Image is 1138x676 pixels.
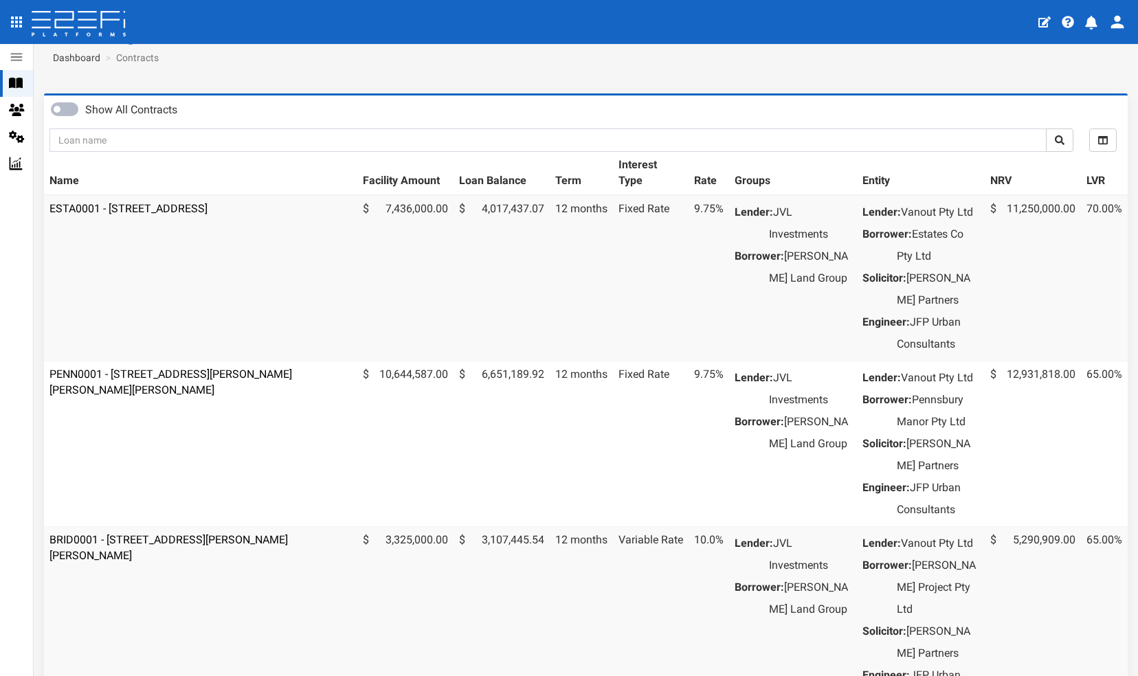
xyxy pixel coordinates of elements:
[862,620,906,642] dt: Solicitor:
[897,201,979,223] dd: Vanout Pty Ltd
[102,51,159,65] li: Contracts
[49,128,1047,152] input: Loan name
[735,245,784,267] dt: Borrower:
[862,201,901,223] dt: Lender:
[735,201,773,223] dt: Lender:
[44,152,357,195] th: Name
[897,554,979,620] dd: [PERSON_NAME] Project Pty Ltd
[1081,195,1128,361] td: 70.00%
[897,223,979,267] dd: Estates Co Pty Ltd
[49,533,288,562] a: BRID0001 - [STREET_ADDRESS][PERSON_NAME][PERSON_NAME]
[735,367,773,389] dt: Lender:
[689,195,729,361] td: 9.75%
[862,267,906,289] dt: Solicitor:
[735,576,784,598] dt: Borrower:
[613,152,689,195] th: Interest Type
[897,477,979,521] dd: JFP Urban Consultants
[897,433,979,477] dd: [PERSON_NAME] Partners
[47,51,100,65] a: Dashboard
[862,367,901,389] dt: Lender:
[1081,152,1128,195] th: LVR
[49,368,292,396] a: PENN0001 - [STREET_ADDRESS][PERSON_NAME][PERSON_NAME][PERSON_NAME]
[897,367,979,389] dd: Vanout Pty Ltd
[985,361,1081,526] td: 12,931,818.00
[49,202,208,215] a: ESTA0001 - [STREET_ADDRESS]
[550,195,613,361] td: 12 months
[769,245,851,289] dd: [PERSON_NAME] Land Group
[857,152,985,195] th: Entity
[550,361,613,526] td: 12 months
[862,477,910,499] dt: Engineer:
[769,201,851,245] dd: JVL Investments
[897,311,979,355] dd: JFP Urban Consultants
[897,620,979,664] dd: [PERSON_NAME] Partners
[613,361,689,526] td: Fixed Rate
[357,361,454,526] td: 10,644,587.00
[454,361,550,526] td: 6,651,189.92
[1081,361,1128,526] td: 65.00%
[769,576,851,620] dd: [PERSON_NAME] Land Group
[862,433,906,455] dt: Solicitor:
[357,195,454,361] td: 7,436,000.00
[769,367,851,411] dd: JVL Investments
[85,102,177,118] label: Show All Contracts
[454,195,550,361] td: 4,017,437.07
[897,532,979,554] dd: Vanout Pty Ltd
[689,361,729,526] td: 9.75%
[769,411,851,455] dd: [PERSON_NAME] Land Group
[735,411,784,433] dt: Borrower:
[550,152,613,195] th: Term
[862,389,912,411] dt: Borrower:
[357,152,454,195] th: Facility Amount
[862,554,912,576] dt: Borrower:
[689,152,729,195] th: Rate
[769,532,851,576] dd: JVL Investments
[897,389,979,433] dd: Pennsbury Manor Pty Ltd
[735,532,773,554] dt: Lender:
[862,223,912,245] dt: Borrower:
[47,52,100,63] span: Dashboard
[985,152,1081,195] th: NRV
[985,195,1081,361] td: 11,250,000.00
[613,195,689,361] td: Fixed Rate
[862,311,910,333] dt: Engineer:
[897,267,979,311] dd: [PERSON_NAME] Partners
[454,152,550,195] th: Loan Balance
[729,152,857,195] th: Groups
[862,532,901,554] dt: Lender:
